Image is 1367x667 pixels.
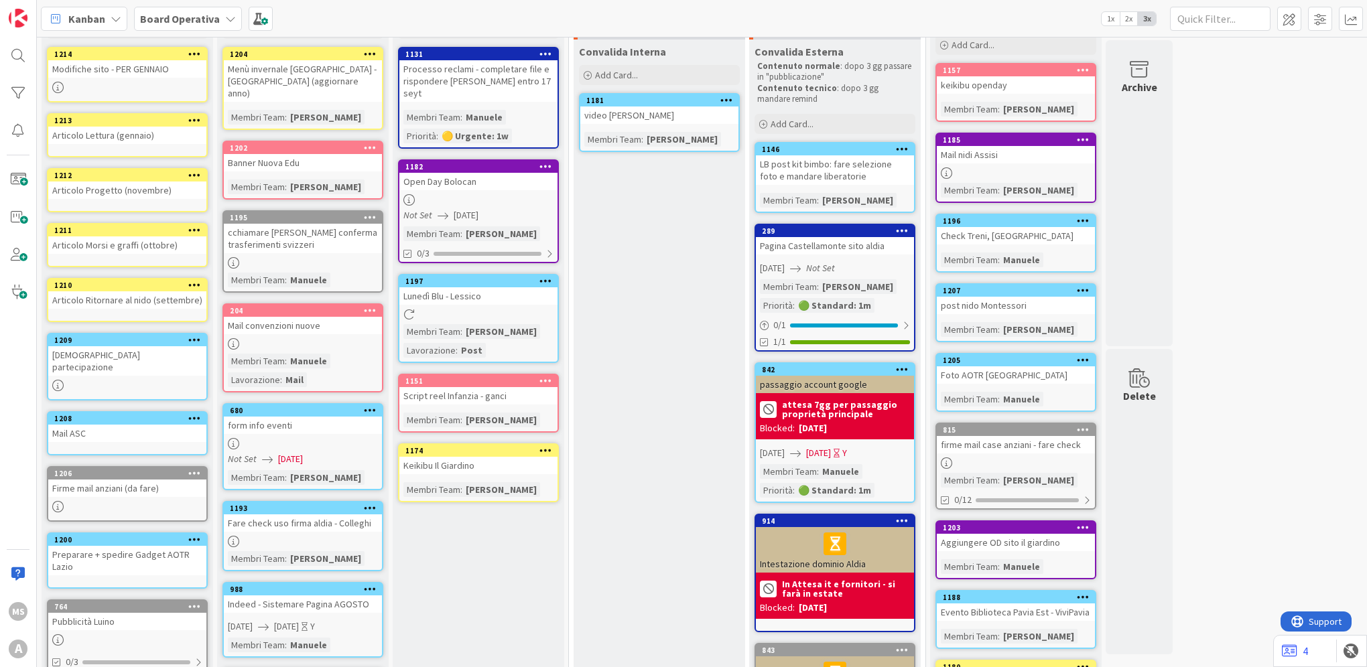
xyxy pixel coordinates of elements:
div: 815firme mail case anziani - fare check [937,424,1095,453]
div: 843 [762,646,914,655]
div: 0/1 [756,317,914,333]
div: Check Treni, [GEOGRAPHIC_DATA] [937,227,1095,244]
div: 680 [224,404,382,417]
span: 0 / 1 [773,318,786,332]
div: Manuele [819,464,862,479]
div: 1181 [586,96,738,105]
div: 1206 [48,467,206,479]
div: 🟢 Standard: 1m [795,298,874,313]
div: 1212 [54,171,206,180]
div: Mail convenzioni nuove [224,317,382,334]
div: Membri Team [760,193,817,208]
div: 764 [54,602,206,611]
div: 1185 [937,134,1095,146]
div: 1131 [399,48,558,60]
span: : [998,473,1000,488]
div: Membri Team [941,473,998,488]
div: Manuele [287,354,330,368]
div: Membri Team [760,279,817,294]
span: : [998,183,1000,198]
div: 1207 [943,286,1095,295]
div: 1196Check Treni, [GEOGRAPHIC_DATA] [937,215,1095,244]
div: [PERSON_NAME] [819,279,897,294]
div: 1185 [943,135,1095,145]
div: [PERSON_NAME] [462,413,540,427]
div: 1208 [54,414,206,423]
span: Add Card... [952,39,994,51]
span: : [793,298,795,313]
div: 1181 [580,94,738,106]
span: Support [28,2,61,18]
span: : [460,413,462,427]
div: Mail nidi Assisi [937,146,1095,163]
span: : [436,129,438,143]
div: 988 [224,583,382,595]
div: Aggiungere OD sito il giardino [937,534,1095,551]
div: Lavorazione [403,343,456,358]
div: Banner Nuova Edu [224,154,382,171]
span: : [280,372,282,387]
div: Open Day Bolocan [399,173,558,190]
div: Lavorazione [228,372,280,387]
span: : [285,638,287,652]
div: 1212 [48,169,206,181]
div: 1174 [405,446,558,455]
div: 1174Keikibu Il Giardino [399,445,558,474]
div: Membri Team [584,132,641,147]
div: 1209[DEMOGRAPHIC_DATA] partecipazione [48,334,206,376]
div: A [9,640,27,658]
div: 1202 [230,143,382,153]
div: firme mail case anziani - fare check [937,436,1095,453]
div: 1210 [48,279,206,291]
div: Articolo Progetto (novembre) [48,181,206,199]
div: 289 [756,225,914,237]
div: 842 [762,365,914,374]
div: Manuele [287,273,330,287]
span: : [817,193,819,208]
span: : [460,226,462,241]
span: [DATE] [760,261,785,275]
div: [PERSON_NAME] [1000,102,1078,117]
div: LB post kit bimbo: fare selezione foto e mandare liberatorie [756,155,914,185]
div: Y [842,446,847,460]
div: 1206 [54,469,206,478]
div: [PERSON_NAME] [643,132,721,147]
span: [DATE] [760,446,785,460]
div: Membri Team [228,273,285,287]
div: 988 [230,585,382,594]
div: 1195 [230,213,382,222]
div: Priorità [760,483,793,498]
div: 1205 [937,354,1095,366]
div: Manuele [1000,559,1043,574]
div: 1182 [405,162,558,171]
div: Membri Team [228,110,285,125]
div: Membri Team [760,464,817,479]
div: 1211 [48,224,206,236]
div: [PERSON_NAME] [287,179,365,194]
div: [PERSON_NAME] [287,551,365,566]
span: : [998,322,1000,337]
div: 1188 [943,593,1095,602]
div: 1151 [399,375,558,387]
div: 1203 [937,522,1095,534]
div: Menù invernale [GEOGRAPHIC_DATA] - [GEOGRAPHIC_DATA] (aggiornare anno) [224,60,382,102]
div: 1188Evento Biblioteca Pavia Est - ViviPavia [937,591,1095,621]
div: [PERSON_NAME] [287,470,365,485]
div: Mail ASC [48,425,206,442]
div: 1185Mail nidi Assisi [937,134,1095,163]
p: : dopo 3 gg passare in "pubblicazione" [757,61,913,83]
div: 1213 [48,115,206,127]
div: Membri Team [941,102,998,117]
span: : [285,179,287,194]
div: 1206Firme mail anziani (da fare) [48,467,206,497]
div: 1200Preparare + spedire Gadget AOTR Lazio [48,534,206,575]
i: Not Set [228,453,257,465]
span: Add Card... [595,69,638,81]
span: : [817,279,819,294]
div: 1193 [224,502,382,514]
div: 1157 [937,64,1095,76]
div: Membri Team [228,179,285,194]
div: 914Intestazione dominio Aldia [756,515,914,573]
span: : [998,102,1000,117]
div: 1204 [224,48,382,60]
